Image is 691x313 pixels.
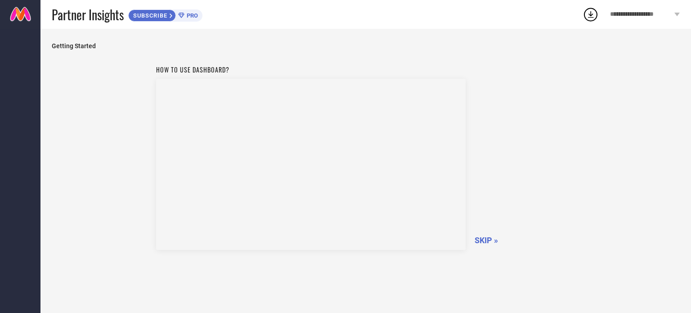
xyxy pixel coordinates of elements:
[156,79,466,250] iframe: Workspace Section
[129,12,170,19] span: SUBSCRIBE
[583,6,599,23] div: Open download list
[52,5,124,24] span: Partner Insights
[475,236,498,245] span: SKIP »
[128,7,202,22] a: SUBSCRIBEPRO
[52,42,680,50] span: Getting Started
[184,12,198,19] span: PRO
[156,65,466,74] h1: How to use dashboard?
